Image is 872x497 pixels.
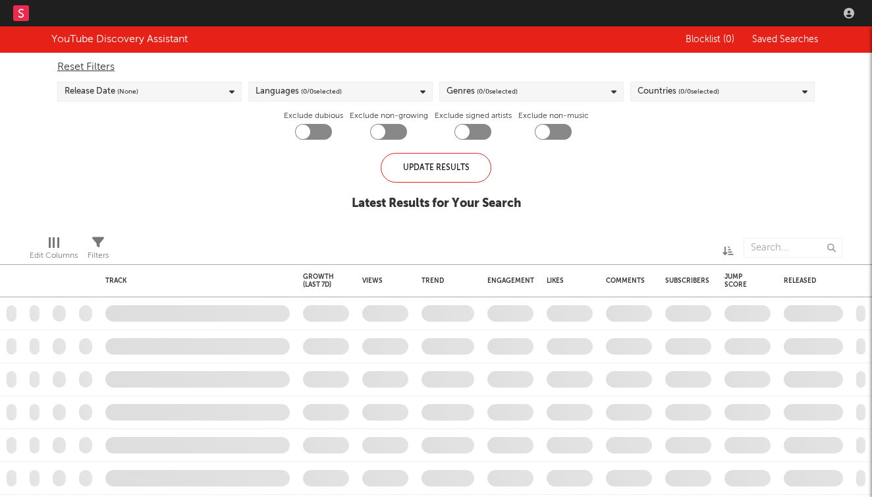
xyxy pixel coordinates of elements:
[686,35,734,44] span: Blocklist
[381,153,491,183] div: Update Results
[665,277,709,285] div: Subscribers
[30,248,78,264] div: Edit Columns
[256,84,342,100] div: Languages
[447,84,518,100] div: Genres
[784,277,823,285] div: Released
[88,248,109,264] div: Filters
[105,277,283,285] div: Track
[88,231,109,270] div: Filters
[748,34,821,45] button: Saved Searches
[752,35,821,44] span: Saved Searches
[57,59,815,75] div: Reset Filters
[352,196,521,212] div: Latest Results for Your Search
[678,84,719,100] span: ( 0 / 0 selected)
[638,84,719,100] div: Countries
[723,35,734,44] span: ( 0 )
[744,238,842,258] input: Search...
[606,277,645,285] div: Comments
[724,273,751,289] div: Jump Score
[547,277,573,285] div: Likes
[284,108,343,124] label: Exclude dubious
[487,277,534,285] div: Engagement
[362,277,389,285] div: Views
[301,84,342,100] span: ( 0 / 0 selected)
[435,108,512,124] label: Exclude signed artists
[117,84,138,100] span: (None)
[350,108,428,124] label: Exclude non-growing
[518,108,589,124] label: Exclude non-music
[422,277,468,285] div: Trend
[303,273,334,289] div: Growth (last 7d)
[51,32,188,47] div: YouTube Discovery Assistant
[30,231,78,270] div: Edit Columns
[477,84,518,100] span: ( 0 / 0 selected)
[65,84,138,100] div: Release Date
